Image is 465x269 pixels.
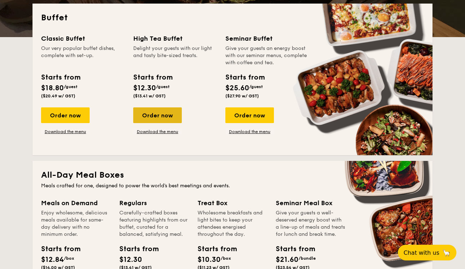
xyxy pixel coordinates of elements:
div: Our very popular buffet dishes, complete with set-up. [41,45,125,66]
div: Give your guests an energy boost with our seminar menus, complete with coffee and tea. [225,45,309,66]
div: Starts from [119,244,151,254]
span: $12.30 [133,84,156,92]
div: Seminar Buffet [225,34,309,44]
span: ($20.49 w/ GST) [41,93,75,98]
div: Treat Box [197,198,267,208]
span: $21.60 [276,255,299,264]
div: Order now [41,107,90,123]
div: Seminar Meal Box [276,198,345,208]
a: Download the menu [41,129,90,134]
div: Order now [225,107,274,123]
span: $12.84 [41,255,64,264]
span: /box [64,256,74,261]
span: 🦙 [442,249,451,257]
span: $10.30 [197,255,221,264]
div: Carefully-crafted boxes featuring highlights from our buffet, curated for a balanced, satisfying ... [119,209,189,238]
span: Chat with us [404,249,439,256]
div: Starts from [41,72,80,83]
div: Starts from [133,72,172,83]
h2: All-Day Meal Boxes [41,169,424,181]
h2: Buffet [41,12,424,24]
div: Wholesome breakfasts and light bites to keep your attendees energised throughout the day. [197,209,267,238]
div: Meals on Demand [41,198,111,208]
div: High Tea Buffet [133,34,217,44]
div: Classic Buffet [41,34,125,44]
span: $18.80 [41,84,64,92]
div: Starts from [276,244,308,254]
span: /guest [249,84,263,89]
span: ($13.41 w/ GST) [133,93,166,98]
div: Give your guests a well-deserved energy boost with a line-up of meals and treats for lunch and br... [276,209,345,238]
span: /guest [64,84,77,89]
span: $12.30 [119,255,142,264]
span: /bundle [299,256,316,261]
div: Enjoy wholesome, delicious meals available for same-day delivery with no minimum order. [41,209,111,238]
a: Download the menu [225,129,274,134]
div: Starts from [41,244,73,254]
div: Starts from [197,244,230,254]
div: Starts from [225,72,264,83]
a: Download the menu [133,129,182,134]
div: Regulars [119,198,189,208]
div: Order now [133,107,182,123]
span: /guest [156,84,170,89]
div: Delight your guests with our light and tasty bite-sized treats. [133,45,217,66]
div: Meals crafted for one, designed to power the world's best meetings and events. [41,182,424,189]
span: $25.60 [225,84,249,92]
span: /box [221,256,231,261]
button: Chat with us🦙 [398,245,456,260]
span: ($27.90 w/ GST) [225,93,259,98]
